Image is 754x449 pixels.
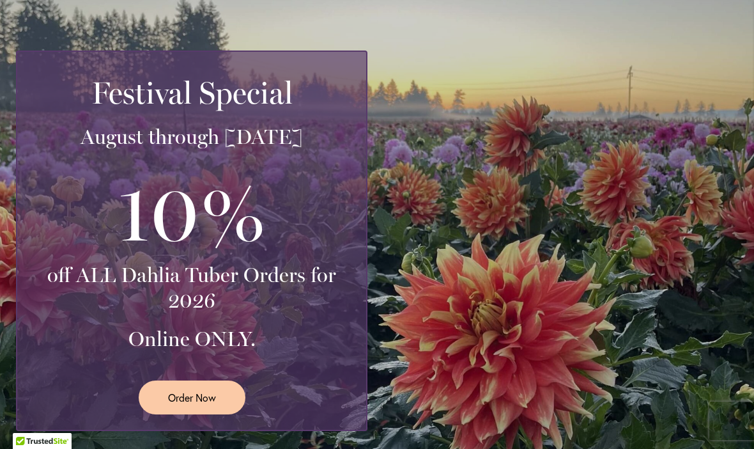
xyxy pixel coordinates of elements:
h2: Festival Special [33,75,351,111]
h3: Online ONLY. [33,326,351,352]
h3: August through [DATE] [33,124,351,150]
span: Order Now [168,390,216,405]
h3: 10% [33,162,351,262]
a: Order Now [139,381,245,414]
h3: off ALL Dahlia Tuber Orders for 2026 [33,262,351,313]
